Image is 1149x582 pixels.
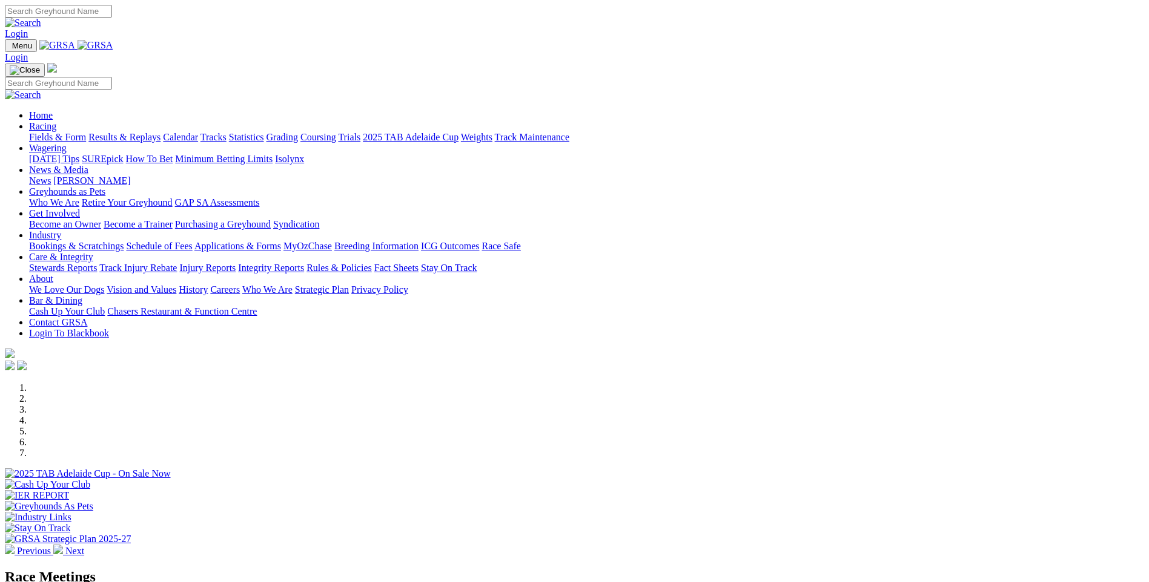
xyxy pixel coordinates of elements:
[29,175,1144,186] div: News & Media
[29,317,87,327] a: Contact GRSA
[29,284,104,295] a: We Love Our Dogs
[29,306,105,316] a: Cash Up Your Club
[29,143,67,153] a: Wagering
[175,219,271,229] a: Purchasing a Greyhound
[29,121,56,131] a: Racing
[283,241,332,251] a: MyOzChase
[334,241,419,251] a: Breeding Information
[5,90,41,100] img: Search
[29,263,1144,273] div: Care & Integrity
[126,241,192,251] a: Schedule of Fees
[53,546,84,556] a: Next
[29,273,53,284] a: About
[194,241,281,251] a: Applications & Forms
[65,546,84,556] span: Next
[88,132,161,142] a: Results & Replays
[29,132,1144,143] div: Racing
[200,132,227,142] a: Tracks
[482,241,520,251] a: Race Safe
[5,361,15,370] img: facebook.svg
[29,295,82,306] a: Bar & Dining
[238,263,304,273] a: Integrity Reports
[107,284,176,295] a: Vision and Values
[5,501,93,512] img: Greyhounds As Pets
[461,132,492,142] a: Weights
[78,40,113,51] img: GRSA
[82,197,173,208] a: Retire Your Greyhound
[179,263,236,273] a: Injury Reports
[29,306,1144,317] div: Bar & Dining
[82,154,123,164] a: SUREpick
[29,230,61,240] a: Industry
[295,284,349,295] a: Strategic Plan
[47,63,57,73] img: logo-grsa-white.png
[5,28,28,39] a: Login
[17,361,27,370] img: twitter.svg
[5,534,131,544] img: GRSA Strategic Plan 2025-27
[163,132,198,142] a: Calendar
[5,77,112,90] input: Search
[5,18,41,28] img: Search
[29,208,80,218] a: Get Involved
[5,479,90,490] img: Cash Up Your Club
[267,132,298,142] a: Grading
[306,263,372,273] a: Rules & Policies
[29,284,1144,295] div: About
[175,197,260,208] a: GAP SA Assessments
[29,165,88,175] a: News & Media
[104,219,173,229] a: Become a Trainer
[421,263,477,273] a: Stay On Track
[126,154,173,164] a: How To Bet
[29,154,79,164] a: [DATE] Tips
[53,544,63,554] img: chevron-right-pager-white.svg
[17,546,51,556] span: Previous
[29,241,124,251] a: Bookings & Scratchings
[338,132,360,142] a: Trials
[53,175,130,186] a: [PERSON_NAME]
[29,132,86,142] a: Fields & Form
[29,154,1144,165] div: Wagering
[29,219,101,229] a: Become an Owner
[229,132,264,142] a: Statistics
[175,154,273,164] a: Minimum Betting Limits
[5,512,71,523] img: Industry Links
[374,263,419,273] a: Fact Sheets
[29,197,1144,208] div: Greyhounds as Pets
[273,219,319,229] a: Syndication
[29,328,109,338] a: Login To Blackbook
[179,284,208,295] a: History
[300,132,336,142] a: Coursing
[5,544,15,554] img: chevron-left-pager-white.svg
[5,546,53,556] a: Previous
[29,252,93,262] a: Care & Integrity
[5,39,37,52] button: Toggle navigation
[421,241,479,251] a: ICG Outcomes
[39,40,75,51] img: GRSA
[5,64,45,77] button: Toggle navigation
[29,110,53,120] a: Home
[10,65,40,75] img: Close
[29,186,105,197] a: Greyhounds as Pets
[363,132,459,142] a: 2025 TAB Adelaide Cup
[5,468,171,479] img: 2025 TAB Adelaide Cup - On Sale Now
[99,263,177,273] a: Track Injury Rebate
[107,306,257,316] a: Chasers Restaurant & Function Centre
[5,5,112,18] input: Search
[29,175,51,186] a: News
[495,132,569,142] a: Track Maintenance
[5,52,28,62] a: Login
[275,154,304,164] a: Isolynx
[5,523,70,534] img: Stay On Track
[29,241,1144,252] div: Industry
[351,284,408,295] a: Privacy Policy
[29,219,1144,230] div: Get Involved
[12,41,32,50] span: Menu
[5,348,15,358] img: logo-grsa-white.png
[29,263,97,273] a: Stewards Reports
[210,284,240,295] a: Careers
[242,284,293,295] a: Who We Are
[29,197,79,208] a: Who We Are
[5,490,69,501] img: IER REPORT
